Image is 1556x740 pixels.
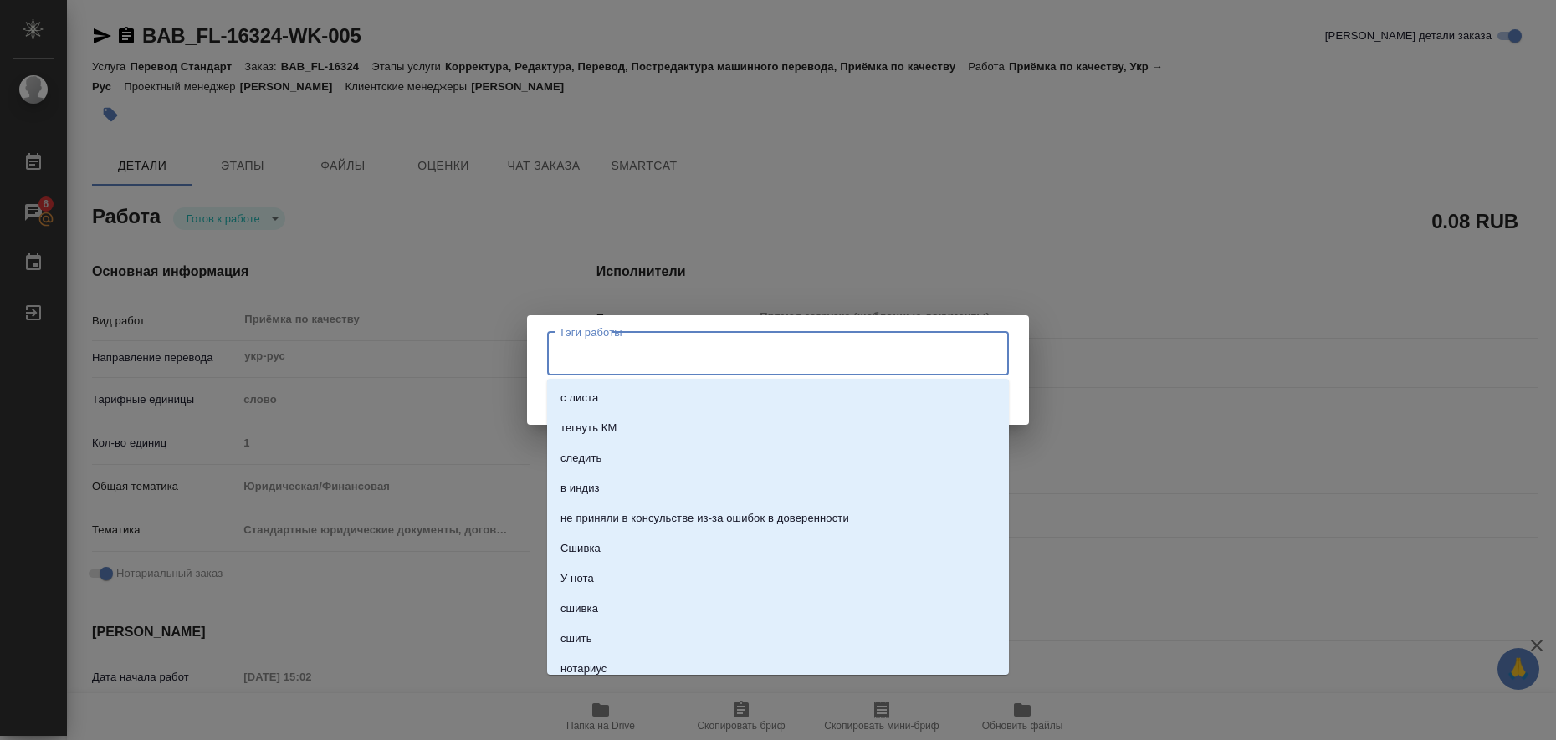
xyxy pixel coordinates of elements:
[560,600,598,617] p: сшивка
[560,540,601,557] p: Сшивка
[560,450,601,467] p: следить
[560,480,600,497] p: в индиз
[560,630,592,647] p: сшить
[560,390,598,406] p: с листа
[560,570,594,587] p: У нота
[560,420,617,436] p: тегнуть КМ
[560,661,607,677] p: нотариус
[560,510,849,527] p: не приняли в консульстве из-за ошибок в доверенности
